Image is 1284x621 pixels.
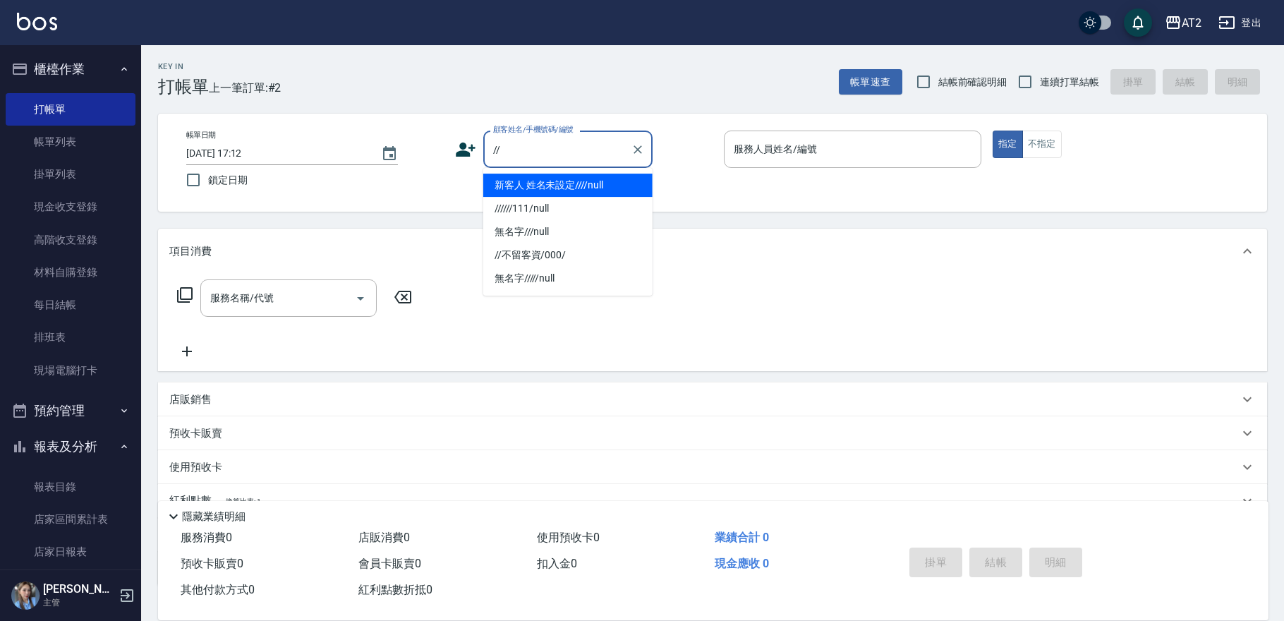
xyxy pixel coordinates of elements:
[6,158,135,191] a: 掛單列表
[358,531,410,544] span: 店販消費 0
[169,392,212,407] p: 店販銷售
[715,531,769,544] span: 業績合計 0
[208,173,248,188] span: 鎖定日期
[6,428,135,465] button: 報表及分析
[358,557,421,570] span: 會員卡販賣 0
[186,130,216,140] label: 帳單日期
[483,243,653,267] li: //不留客資/000/
[1124,8,1152,37] button: save
[839,69,902,95] button: 帳單速查
[1040,75,1099,90] span: 連續打單結帳
[938,75,1007,90] span: 結帳前確認明細
[158,229,1267,274] div: 項目消費
[182,510,246,524] p: 隱藏業績明細
[158,484,1267,518] div: 紅利點數換算比率: 1
[6,354,135,387] a: 現場電腦打卡
[993,131,1023,158] button: 指定
[169,493,260,509] p: 紅利點數
[358,583,432,596] span: 紅利點數折抵 0
[1159,8,1207,37] button: AT2
[1022,131,1062,158] button: 不指定
[6,51,135,88] button: 櫃檯作業
[158,416,1267,450] div: 預收卡販賣
[6,93,135,126] a: 打帳單
[1213,10,1267,36] button: 登出
[186,142,367,165] input: YYYY/MM/DD hh:mm
[373,137,406,171] button: Choose date, selected date is 2025-09-25
[483,174,653,197] li: 新客人 姓名未設定////null
[169,244,212,259] p: 項目消費
[6,569,135,601] a: 互助日報表
[628,140,648,159] button: Clear
[158,62,209,71] h2: Key In
[181,531,232,544] span: 服務消費 0
[158,77,209,97] h3: 打帳單
[158,382,1267,416] div: 店販銷售
[6,392,135,429] button: 預約管理
[169,460,222,475] p: 使用預收卡
[6,191,135,223] a: 現金收支登錄
[181,583,255,596] span: 其他付款方式 0
[226,498,261,505] span: 換算比率: 1
[6,224,135,256] a: 高階收支登錄
[537,531,600,544] span: 使用預收卡 0
[169,426,222,441] p: 預收卡販賣
[6,126,135,158] a: 帳單列表
[6,321,135,354] a: 排班表
[209,79,281,97] span: 上一筆訂單:#2
[43,582,115,596] h5: [PERSON_NAME]
[6,471,135,503] a: 報表目錄
[537,557,577,570] span: 扣入金 0
[715,557,769,570] span: 現金應收 0
[6,503,135,536] a: 店家區間累計表
[493,124,574,135] label: 顧客姓名/手機號碼/編號
[43,596,115,609] p: 主管
[17,13,57,30] img: Logo
[181,557,243,570] span: 預收卡販賣 0
[483,267,653,290] li: 無名字/////null
[6,536,135,568] a: 店家日報表
[11,581,40,610] img: Person
[6,289,135,321] a: 每日結帳
[483,220,653,243] li: 無名字///null
[1182,14,1201,32] div: AT2
[6,256,135,289] a: 材料自購登錄
[483,197,653,220] li: //////111/null
[158,450,1267,484] div: 使用預收卡
[349,287,372,310] button: Open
